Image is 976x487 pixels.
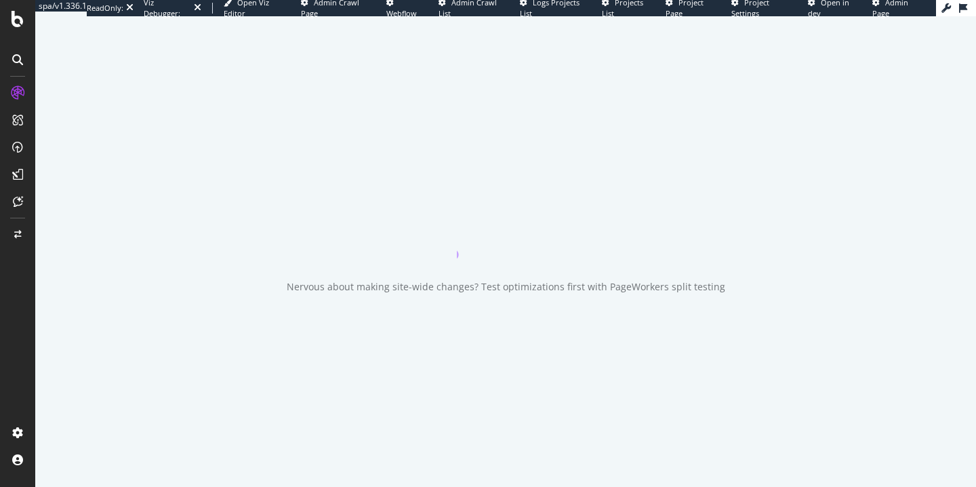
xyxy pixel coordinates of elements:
div: Nervous about making site-wide changes? Test optimizations first with PageWorkers split testing [287,280,725,294]
div: animation [457,210,554,258]
div: ReadOnly: [87,3,123,14]
span: Webflow [386,8,417,18]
